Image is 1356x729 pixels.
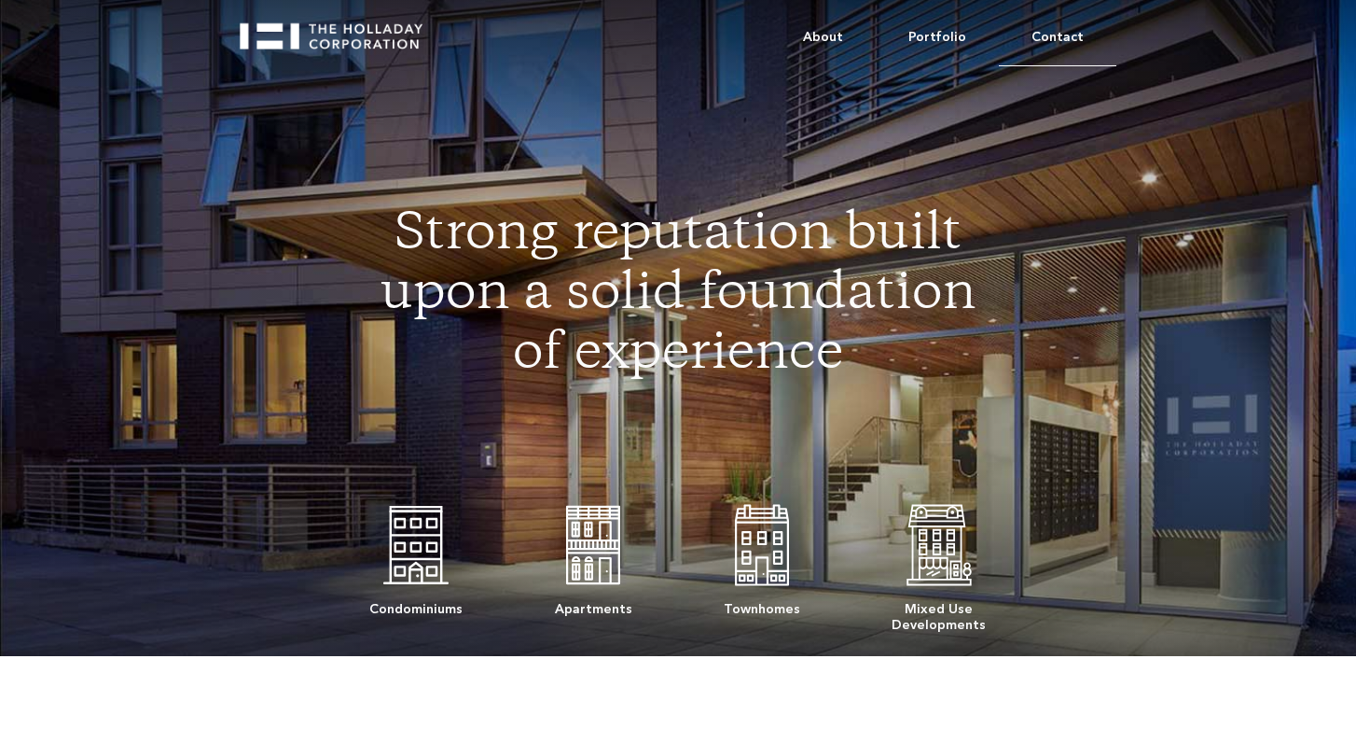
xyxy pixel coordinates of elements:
[240,9,439,49] a: home
[371,206,985,386] h1: Strong reputation built upon a solid foundation of experience
[876,9,999,65] a: Portfolio
[724,592,800,617] div: Townhomes
[999,9,1116,66] a: Contact
[892,592,986,633] div: Mixed Use Developments
[555,592,632,617] div: Apartments
[369,592,463,617] div: Condominiums
[770,9,876,65] a: About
